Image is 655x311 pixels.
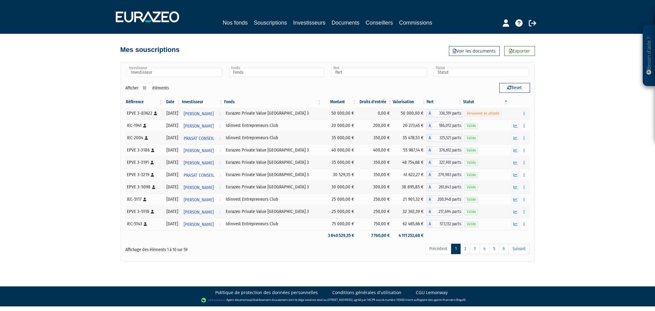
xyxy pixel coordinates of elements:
[166,184,179,190] div: [DATE]
[357,132,393,144] td: 350,00 €
[127,110,162,116] div: EPVE 3-83622
[427,171,462,179] div: A - Eurazeo Private Value Europe 3
[465,209,478,215] span: Valide
[127,208,162,215] div: EPVE 3-5118
[125,97,164,107] th: Référence : activer pour trier la colonne par ordre croissant
[151,173,154,177] i: [Français] Personne physique
[127,159,162,166] div: EPVE 3-3191
[449,46,500,56] a: Voir les documents
[357,156,393,169] td: 350,00 €
[393,97,427,107] th: Valorisation: activer pour trier la colonne par ordre croissant
[127,184,162,190] div: EPVE 3-5098
[201,297,225,303] img: logo-lemonway.png
[219,170,221,181] i: Voir l'investisseur
[219,133,221,144] i: Voir l'investisseur
[166,221,179,227] div: [DATE]
[393,132,427,144] td: 35 478,53 €
[427,122,433,130] span: A
[399,18,432,27] a: Commissions
[433,159,462,167] span: 327,961 parts
[393,120,427,132] td: 20 273,45 €
[416,289,448,296] a: CGU Lemonway
[322,107,357,120] td: 50 000,00 €
[150,161,154,164] i: [Français] Personne physique
[433,109,462,117] span: 336,519 parts
[6,297,649,303] div: - Agent de (établissement de paiement dont le siège social est situé au [STREET_ADDRESS], agréé p...
[219,194,221,206] i: Voir l'investisseur
[499,83,530,93] button: Reset
[433,171,462,179] span: 279,983 parts
[151,148,154,152] i: [Français] Personne physique
[184,133,214,144] span: PRASAT CONSEIL
[219,182,221,193] i: Voir l'investisseur
[460,244,470,254] a: 2
[433,122,462,130] span: 186,012 parts
[427,195,462,203] div: A - Idinvest Entrepreneurs Club
[226,184,320,190] div: Eurazeo Private Value [GEOGRAPHIC_DATA] 3
[145,136,148,140] i: [Français] Personne physique
[499,244,509,254] a: 6
[226,196,320,203] div: Idinvest Entrepreneurs Club
[393,218,427,230] td: 62 465,66 €
[357,230,393,241] td: 7 760,00 €
[366,18,393,27] a: Conseillers
[393,230,427,241] td: 4 111 252,68 €
[427,159,433,167] span: A
[427,134,433,142] span: A
[427,183,462,191] div: A - Eurazeo Private Value Europe 3
[215,289,318,296] a: Politique de protection des données personnelles
[181,169,224,181] a: PRASAT CONSEIL
[427,220,462,228] div: A - Idinvest Entrepreneurs Club
[465,172,478,178] span: Valide
[462,97,509,107] th: Statut : activer pour trier la colonne par ordre d&eacute;croissant
[226,221,320,227] div: Idinvest Entrepreneurs Club
[238,298,252,302] a: Lemonway
[184,108,214,120] span: [PERSON_NAME]
[219,145,221,156] i: Voir l'investisseur
[427,146,462,154] div: A - Eurazeo Private Value Europe 3
[433,134,462,142] span: 325,521 parts
[219,157,221,169] i: Voir l'investisseur
[427,195,433,203] span: A
[427,159,462,167] div: A - Eurazeo Private Value Europe 3
[181,107,224,120] a: [PERSON_NAME]
[433,183,462,191] span: 261,643 parts
[226,159,320,166] div: Eurazeo Private Value [GEOGRAPHIC_DATA] 3
[181,120,224,132] a: [PERSON_NAME]
[451,244,461,254] a: 1
[357,181,393,193] td: 300,00 €
[184,120,214,132] span: [PERSON_NAME]
[181,144,224,156] a: [PERSON_NAME]
[322,169,357,181] td: 30 529,35 €
[433,208,462,216] span: 217,694 parts
[154,112,157,115] i: [Français] Personne physique
[357,193,393,206] td: 250,00 €
[322,144,357,156] td: 40 000,00 €
[166,147,179,153] div: [DATE]
[427,183,433,191] span: A
[322,97,357,107] th: Montant: activer pour trier la colonne par ordre croissant
[254,18,287,28] a: Souscriptions
[357,144,393,156] td: 400,00 €
[393,181,427,193] td: 38 895,85 €
[184,182,214,193] span: [PERSON_NAME]
[479,244,489,254] a: 4
[465,111,501,116] span: Versement en attente
[293,18,325,27] a: Investisseurs
[226,208,320,215] div: Eurazeo Private Value [GEOGRAPHIC_DATA] 3
[470,244,480,254] a: 3
[427,109,462,117] div: A - Eurazeo Private Value Europe 3
[219,207,221,218] i: Voir l'investisseur
[322,132,357,144] td: 35 000,00 €
[427,208,462,216] div: A - Eurazeo Private Value Europe 3
[393,144,427,156] td: 55 987,14 €
[219,120,221,132] i: Voir l'investisseur
[433,195,462,203] span: 200,948 parts
[465,148,478,153] span: Valide
[322,120,357,132] td: 20 000,00 €
[433,220,462,228] span: 573,132 parts
[393,107,427,120] td: 50 000,00 €
[427,97,462,107] th: Part: activer pour trier la colonne par ordre croissant
[322,193,357,206] td: 25 000,00 €
[166,159,179,166] div: [DATE]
